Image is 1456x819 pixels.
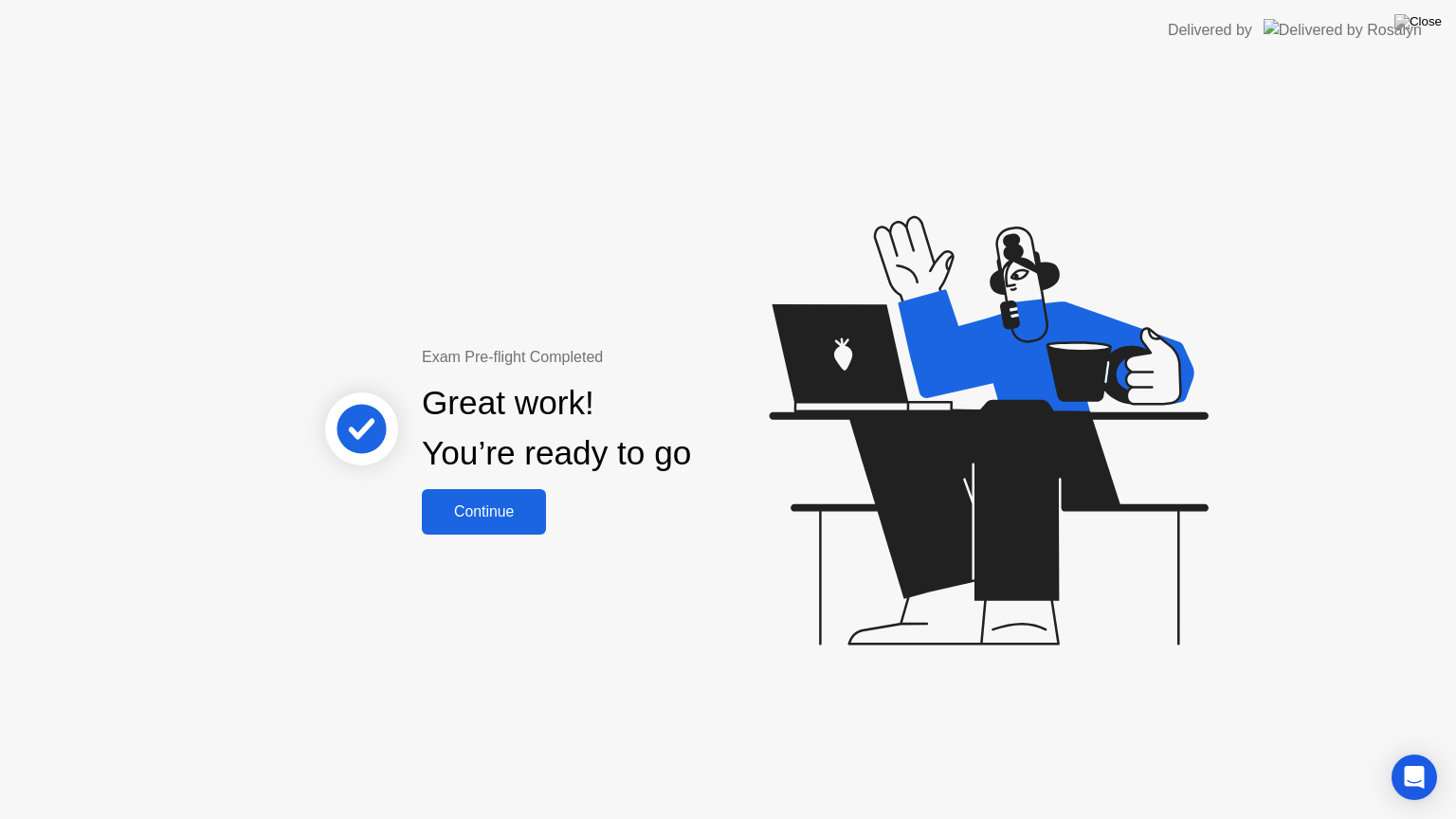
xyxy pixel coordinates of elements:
[422,346,813,369] div: Exam Pre-flight Completed
[422,378,691,479] div: Great work! You’re ready to go
[1394,14,1442,29] img: Close
[1264,19,1422,41] img: Delivered by Rosalyn
[1168,19,1252,42] div: Delivered by
[428,503,540,520] div: Continue
[422,489,546,535] button: Continue
[1392,755,1437,800] div: Open Intercom Messenger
